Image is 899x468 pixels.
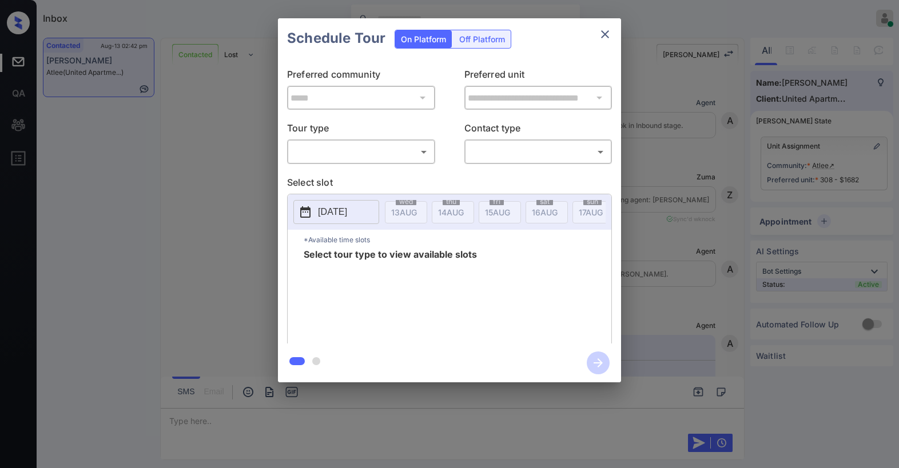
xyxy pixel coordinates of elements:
p: Tour type [287,121,435,139]
div: Off Platform [454,30,511,48]
p: [DATE] [318,205,347,219]
p: Preferred unit [464,67,612,86]
span: Select tour type to view available slots [304,250,477,341]
p: Contact type [464,121,612,139]
p: *Available time slots [304,230,611,250]
h2: Schedule Tour [278,18,395,58]
div: On Platform [395,30,452,48]
button: close [594,23,616,46]
button: [DATE] [293,200,379,224]
p: Preferred community [287,67,435,86]
p: Select slot [287,175,612,194]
